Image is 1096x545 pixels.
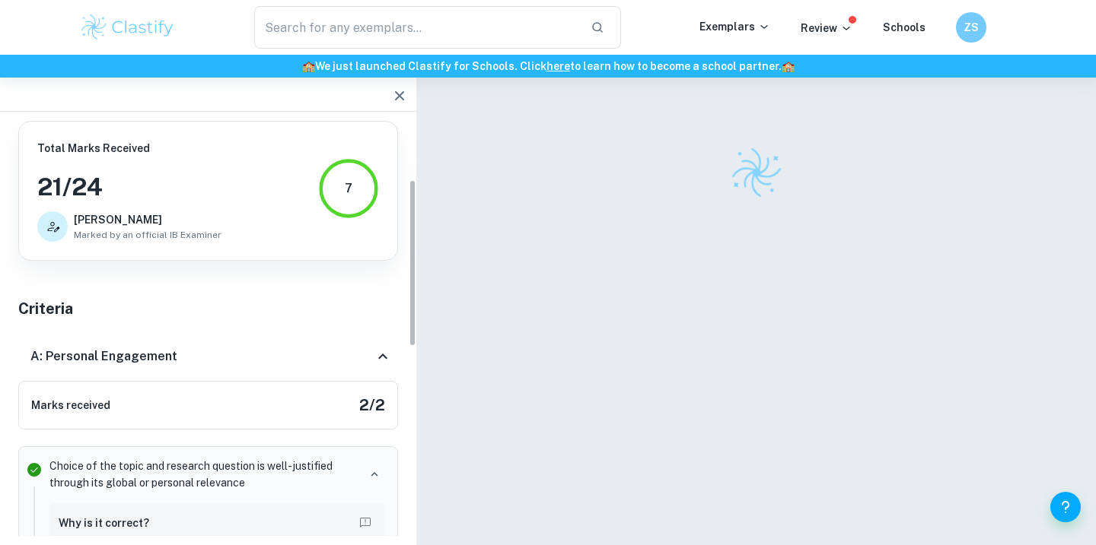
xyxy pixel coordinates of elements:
h5: 2 / 2 [359,394,385,417]
h6: Marks received [31,397,110,414]
a: here [546,60,570,72]
span: 🏫 [782,60,795,72]
img: Clastify logo [727,143,786,202]
button: ZS [956,12,986,43]
div: A: Personal Engagement [18,332,398,381]
input: Search for any exemplars... [254,6,578,49]
button: Help and Feedback [1050,492,1081,522]
span: Marked by an official IB Examiner [74,228,221,242]
span: 🏫 [302,60,315,72]
h6: A: Personal Engagement [30,347,177,366]
h6: ZS [963,19,980,36]
div: 7 [345,179,352,198]
p: Exemplars [699,18,770,35]
a: Schools [883,21,926,33]
img: Clastify logo [79,12,176,43]
svg: Correct [25,461,43,479]
h5: Criteria [18,297,398,320]
button: View full profile [165,216,173,223]
h6: [PERSON_NAME] [74,211,162,228]
h6: Total Marks Received [37,140,221,157]
p: Review [801,20,852,36]
h6: We just launched Clastify for Schools. Click to learn how to become a school partner. [3,58,1093,74]
p: Choice of the topic and research question is well-justified through its global or personal relevance [49,458,358,491]
h3: 21 / 24 [37,169,221,205]
button: Report mistake/confusion [355,512,376,534]
h6: Why is it correct? [59,515,149,531]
